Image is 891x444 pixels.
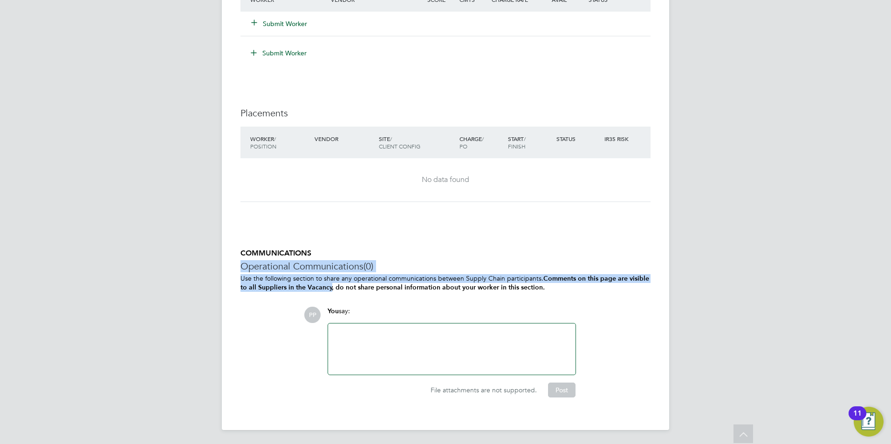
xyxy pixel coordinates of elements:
[459,135,484,150] span: / PO
[363,260,373,272] span: (0)
[431,386,537,394] span: File attachments are not supported.
[379,135,420,150] span: / Client Config
[457,130,506,155] div: Charge
[240,107,651,119] h3: Placements
[240,260,651,272] h3: Operational Communications
[312,130,377,147] div: Vendor
[328,307,576,323] div: say:
[602,130,634,147] div: IR35 Risk
[240,274,651,292] p: Use the following section to share any operational communications between Supply Chain participants.
[853,413,862,425] div: 11
[377,130,457,155] div: Site
[250,135,276,150] span: / Position
[508,135,526,150] span: / Finish
[328,307,339,315] span: You
[304,307,321,323] span: PP
[248,130,312,155] div: Worker
[506,130,554,155] div: Start
[854,407,884,437] button: Open Resource Center, 11 new notifications
[252,19,308,28] button: Submit Worker
[250,175,641,185] div: No data found
[554,130,603,147] div: Status
[548,383,576,397] button: Post
[244,46,314,61] button: Submit Worker
[240,249,651,258] h5: COMMUNICATIONS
